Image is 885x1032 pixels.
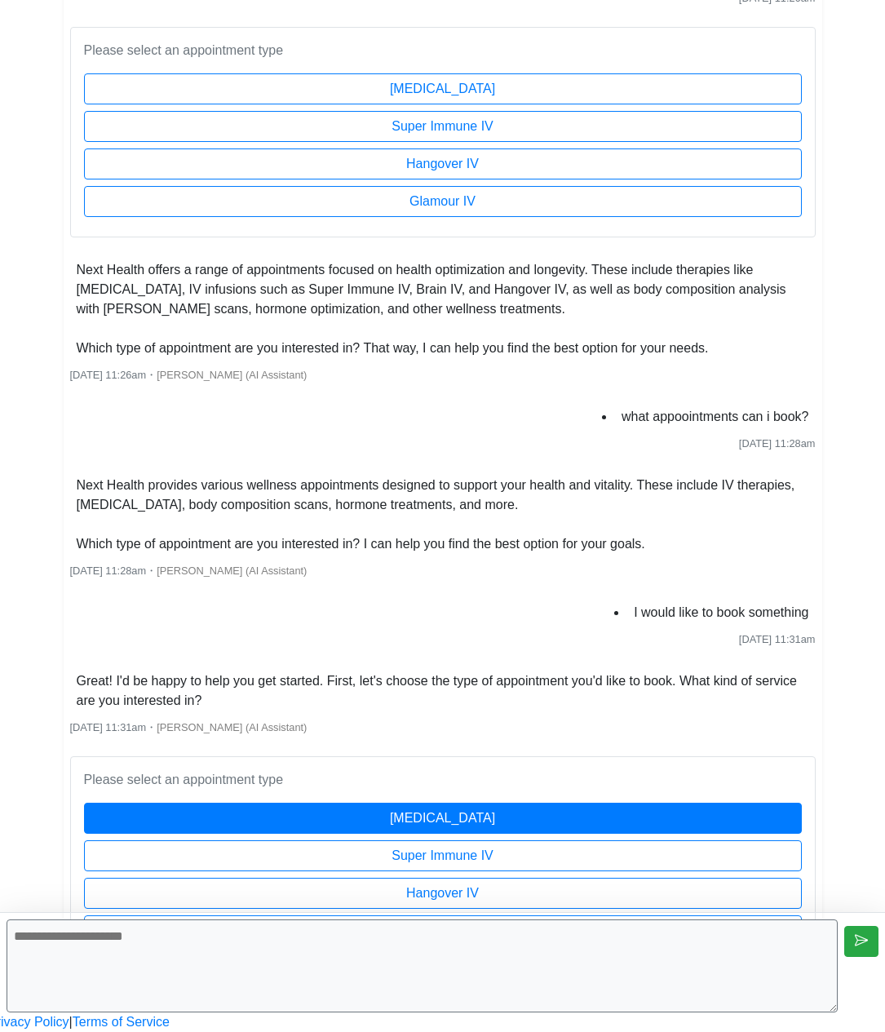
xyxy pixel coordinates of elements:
p: Please select an appointment type [84,41,802,60]
button: [MEDICAL_DATA] [84,803,802,834]
li: Next Health offers a range of appointments focused on health optimization and longevity. These in... [70,257,816,361]
button: Hangover IV [84,148,802,179]
span: [PERSON_NAME] (AI Assistant) [157,565,307,577]
span: [DATE] 11:26am [70,369,147,381]
small: ・ [70,565,308,577]
li: Next Health provides various wellness appointments designed to support your health and vitality. ... [70,472,816,557]
button: Glamour IV [84,186,802,217]
button: Hangover IV [84,878,802,909]
button: [MEDICAL_DATA] [84,73,802,104]
span: [DATE] 11:28am [739,437,816,450]
li: what appoointments can i book? [615,404,815,430]
button: Super Immune IV [84,840,802,871]
small: ・ [70,369,308,381]
li: Great! I'd be happy to help you get started. First, let's choose the type of appointment you'd li... [70,668,816,714]
small: ・ [70,721,308,733]
span: [DATE] 11:28am [70,565,147,577]
li: I would like to book something [627,600,815,626]
p: Please select an appointment type [84,770,802,790]
span: [DATE] 11:31am [739,633,816,645]
span: [PERSON_NAME] (AI Assistant) [157,369,307,381]
button: Super Immune IV [84,111,802,142]
span: [PERSON_NAME] (AI Assistant) [157,721,307,733]
span: [DATE] 11:31am [70,721,147,733]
